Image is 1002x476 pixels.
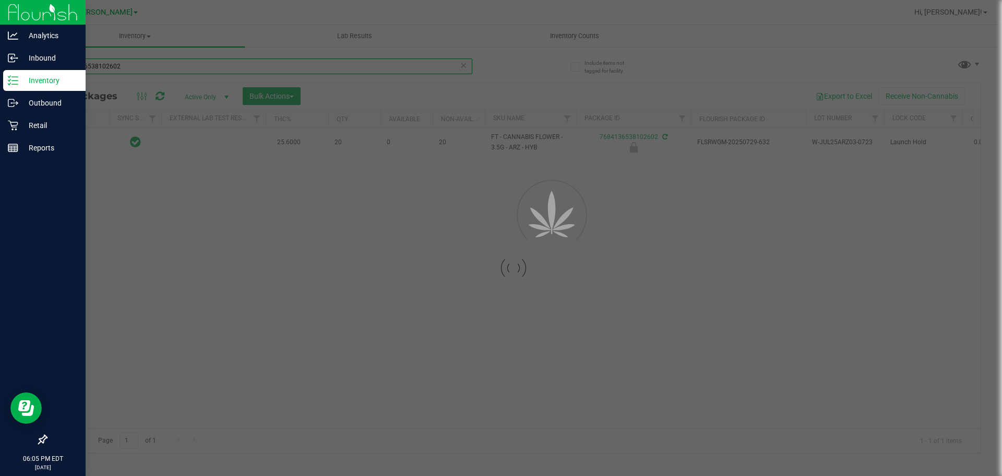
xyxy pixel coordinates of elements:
iframe: Resource center [10,392,42,424]
p: 06:05 PM EDT [5,454,81,463]
inline-svg: Inventory [8,75,18,86]
p: Inventory [18,74,81,87]
p: [DATE] [5,463,81,471]
p: Analytics [18,29,81,42]
inline-svg: Analytics [8,30,18,41]
inline-svg: Reports [8,143,18,153]
inline-svg: Outbound [8,98,18,108]
p: Retail [18,119,81,132]
p: Inbound [18,52,81,64]
p: Outbound [18,97,81,109]
inline-svg: Retail [8,120,18,131]
p: Reports [18,142,81,154]
inline-svg: Inbound [8,53,18,63]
